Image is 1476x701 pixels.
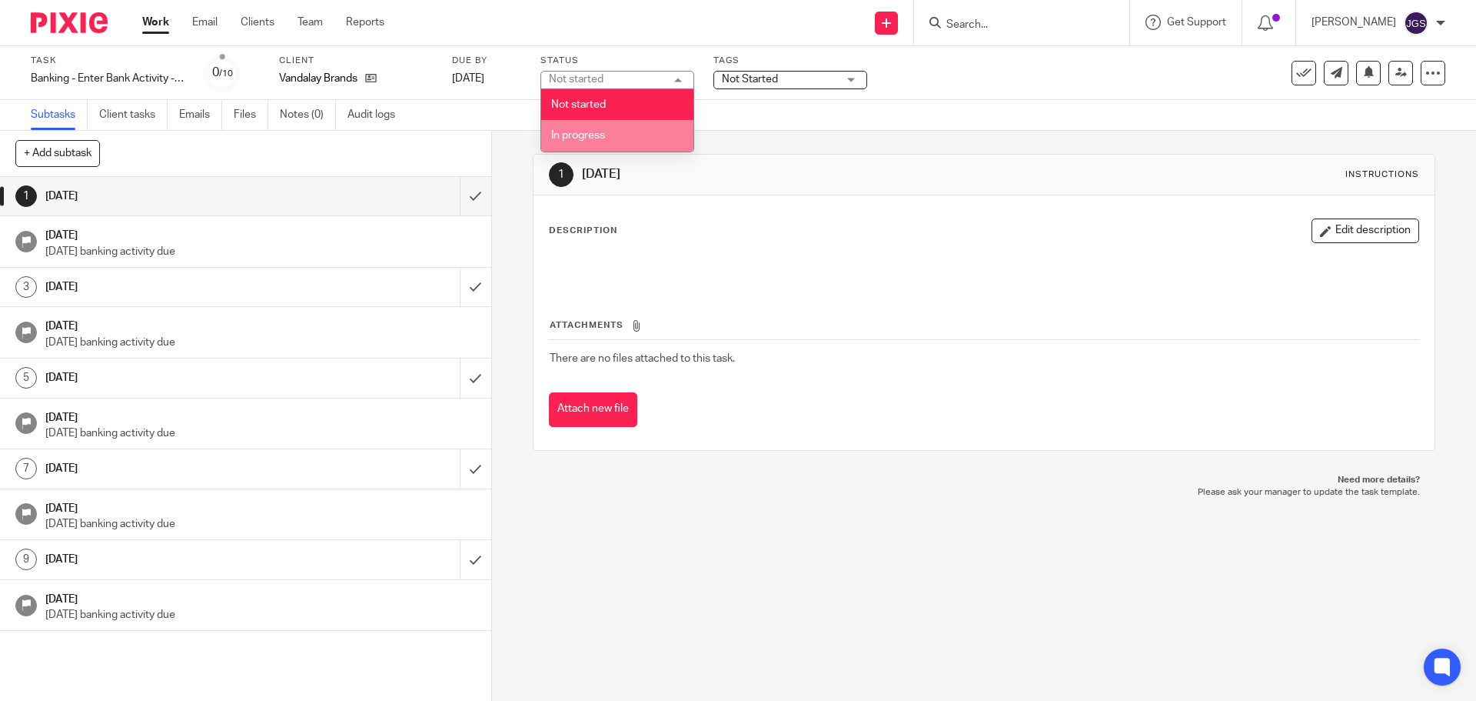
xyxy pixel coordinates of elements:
p: [DATE] banking activity due [45,335,476,350]
button: Edit description [1311,219,1419,243]
a: Email [192,15,218,30]
span: Get Support [1167,17,1226,28]
img: svg%3E [1404,11,1428,35]
p: Please ask your manager to update the task template. [548,486,1419,499]
p: [DATE] banking activity due [45,426,476,441]
a: Client tasks [99,100,168,130]
h1: [DATE] [45,497,476,516]
div: 0 [212,64,233,82]
div: 5 [15,367,37,389]
a: Work [142,15,169,30]
div: 1 [15,185,37,207]
p: Need more details? [548,474,1419,486]
h1: [DATE] [45,185,311,208]
h1: [DATE] [45,406,476,426]
a: Files [234,100,268,130]
div: 3 [15,276,37,298]
a: Notes (0) [280,100,336,130]
h1: [DATE] [45,275,311,299]
div: Instructions [1345,169,1419,181]
button: + Add subtask [15,140,100,166]
a: Team [298,15,323,30]
h1: [DATE] [45,315,476,334]
div: Banking - Enter Bank Activity - week 38 [31,71,184,86]
p: [DATE] banking activity due [45,607,476,623]
div: 1 [549,162,573,187]
p: [DATE] banking activity due [45,244,476,259]
button: Attach new file [549,392,637,427]
h1: [DATE] [45,224,476,243]
span: Not started [551,99,606,110]
label: Task [31,55,184,67]
span: [DATE] [452,73,484,84]
label: Client [279,55,433,67]
h1: [DATE] [45,588,476,607]
h1: [DATE] [582,166,1017,182]
span: Not Started [722,74,778,85]
h1: [DATE] [45,457,311,480]
p: Vandalay Brands [279,71,357,86]
input: Search [945,18,1083,32]
a: Audit logs [347,100,407,130]
a: Subtasks [31,100,88,130]
a: Emails [179,100,222,130]
img: Pixie [31,12,108,33]
label: Tags [713,55,867,67]
h1: [DATE] [45,548,311,571]
a: Reports [346,15,384,30]
label: Due by [452,55,521,67]
div: 9 [15,549,37,570]
div: 7 [15,458,37,479]
p: Description [549,225,617,237]
span: In progress [551,130,605,141]
p: [PERSON_NAME] [1311,15,1396,30]
p: [DATE] banking activity due [45,516,476,532]
small: /10 [219,69,233,78]
label: Status [540,55,694,67]
span: Attachments [550,321,623,329]
a: Clients [241,15,274,30]
h1: [DATE] [45,366,311,389]
div: Not started [549,74,603,85]
span: There are no files attached to this task. [550,353,735,364]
